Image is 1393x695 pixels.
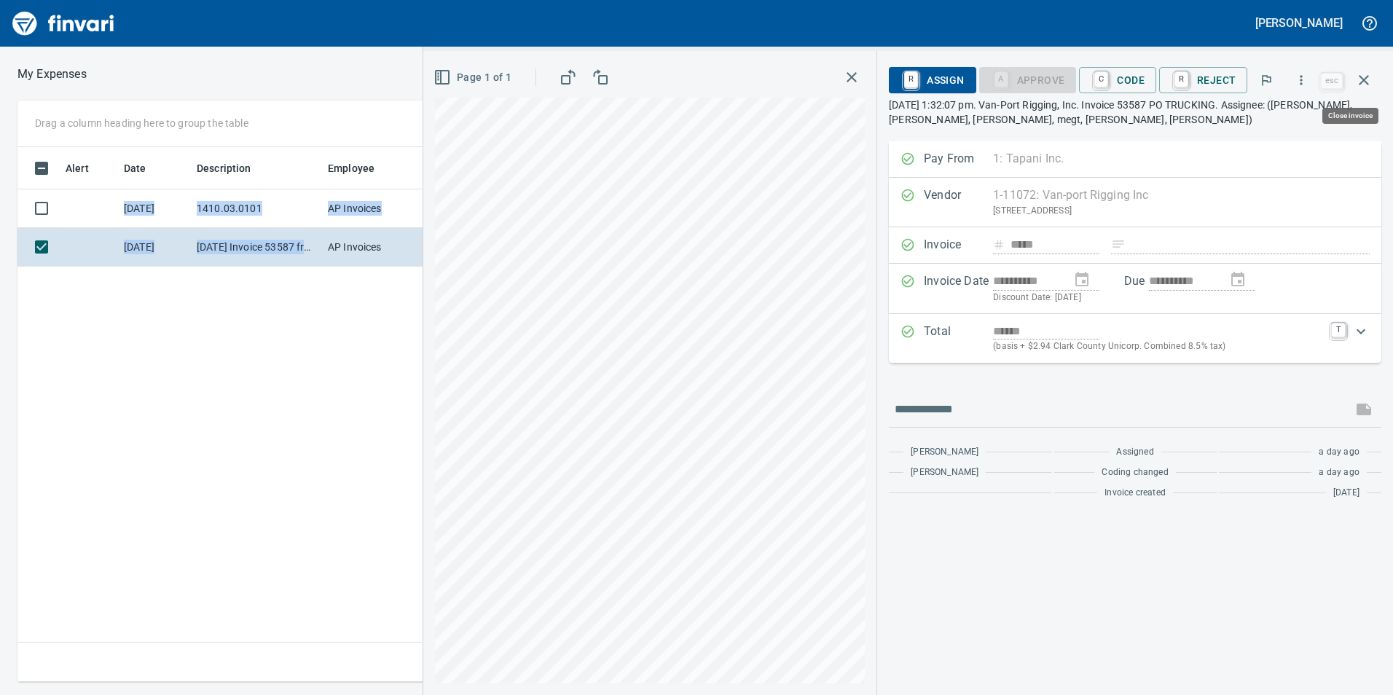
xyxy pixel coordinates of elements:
button: RAssign [889,67,976,93]
span: Assigned [1116,445,1153,460]
p: Drag a column heading here to group the table [35,116,248,130]
img: Finvari [9,6,118,41]
span: a day ago [1319,466,1359,480]
span: Coding changed [1102,466,1168,480]
p: My Expenses [17,66,87,83]
button: RReject [1159,67,1247,93]
p: Total [924,323,993,354]
span: Date [124,160,146,177]
span: [PERSON_NAME] [911,445,978,460]
span: a day ago [1319,445,1359,460]
span: Employee [328,160,374,177]
span: Date [124,160,165,177]
span: This records your message into the invoice and notifies anyone mentioned [1346,392,1381,427]
span: Invoice created [1104,486,1166,500]
td: AP Invoices [322,228,431,267]
td: [DATE] Invoice 53587 from Van-port Rigging Inc (1-11072) [191,228,322,267]
td: AP Invoices [322,189,431,228]
span: [DATE] [1333,486,1359,500]
a: T [1331,323,1346,337]
a: esc [1321,73,1343,89]
span: Code [1091,68,1145,93]
span: Description [197,160,251,177]
nav: breadcrumb [17,66,87,83]
td: [DATE] [118,189,191,228]
div: Coding Required [979,73,1077,85]
span: Description [197,160,270,177]
span: Reject [1171,68,1236,93]
p: [DATE] 1:32:07 pm. Van-Port Rigging, Inc. Invoice 53587 PO TRUCKING. Assignee: ([PERSON_NAME], [P... [889,98,1381,127]
button: CCode [1079,67,1156,93]
span: [PERSON_NAME] [911,466,978,480]
div: Expand [889,314,1381,363]
span: Page 1 of 1 [436,68,511,87]
span: Alert [66,160,89,177]
button: [PERSON_NAME] [1252,12,1346,34]
p: (basis + $2.94 Clark County Unicorp. Combined 8.5% tax) [993,339,1322,354]
h5: [PERSON_NAME] [1255,15,1343,31]
td: 1410.03.0101 [191,189,322,228]
a: C [1094,71,1108,87]
span: Assign [900,68,964,93]
a: R [904,71,918,87]
span: Employee [328,160,393,177]
button: Page 1 of 1 [431,64,517,91]
span: Alert [66,160,108,177]
a: R [1174,71,1188,87]
td: [DATE] [118,228,191,267]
